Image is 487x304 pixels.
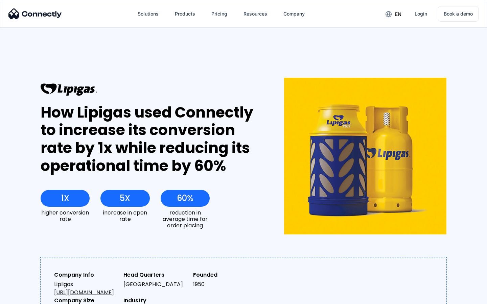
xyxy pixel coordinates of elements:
a: Pricing [206,6,233,22]
div: reduction in average time for order placing [161,209,210,229]
div: en [380,9,407,19]
div: 60% [177,194,193,203]
ul: Language list [14,292,41,302]
div: Head Quarters [123,271,187,279]
aside: Language selected: English [7,292,41,302]
div: Products [175,9,195,19]
div: Login [415,9,427,19]
div: Products [169,6,201,22]
div: Company [283,9,305,19]
div: en [395,9,401,19]
a: [URL][DOMAIN_NAME] [54,288,114,296]
img: Connectly Logo [8,8,62,19]
div: Solutions [132,6,164,22]
div: [GEOGRAPHIC_DATA] [123,280,187,288]
div: Founded [193,271,257,279]
div: How Lipigas used Connectly to increase its conversion rate by 1x while reducing its operational t... [41,104,259,175]
div: Solutions [138,9,159,19]
div: 1950 [193,280,257,288]
div: Lipligas [54,280,118,297]
div: Resources [243,9,267,19]
div: 5X [120,194,130,203]
div: Company [278,6,310,22]
div: Resources [238,6,273,22]
div: 1X [61,194,69,203]
div: Company Info [54,271,118,279]
div: Pricing [211,9,227,19]
a: Login [409,6,433,22]
a: Book a demo [438,6,479,22]
div: higher conversion rate [41,209,90,222]
div: increase in open rate [100,209,149,222]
